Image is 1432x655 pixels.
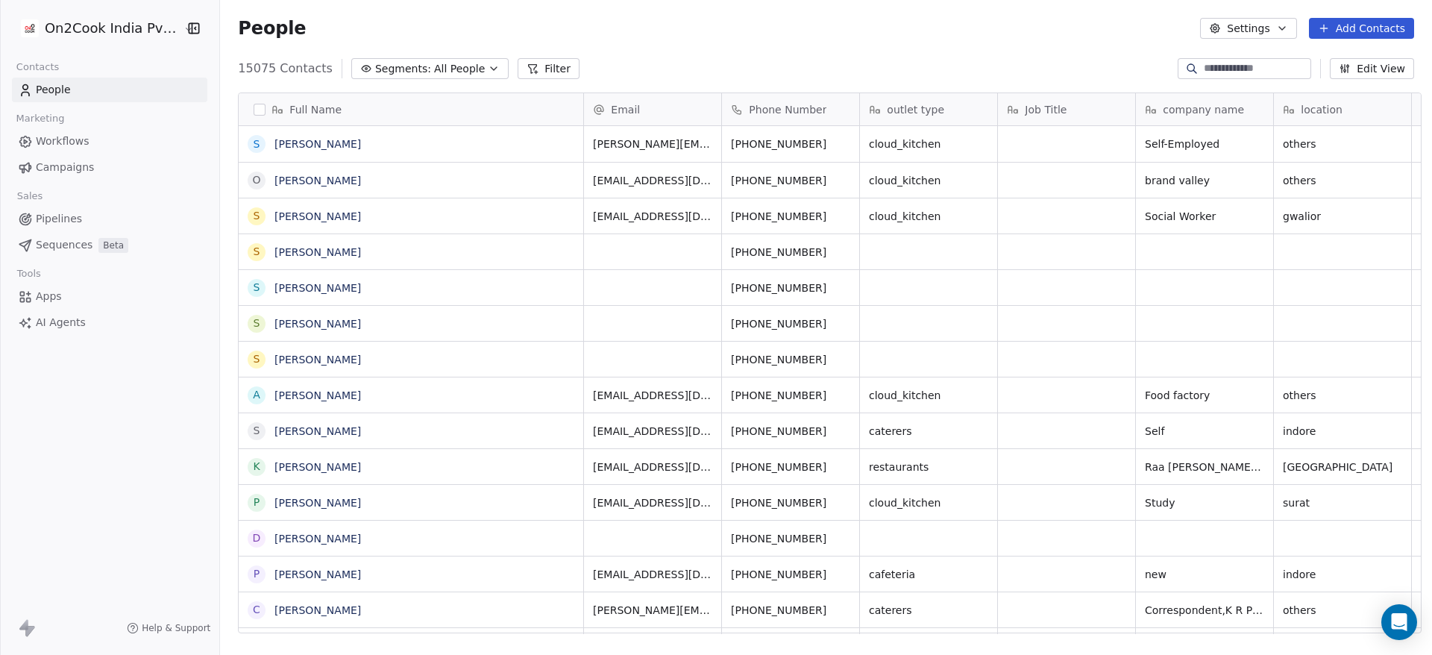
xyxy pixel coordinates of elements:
span: [EMAIL_ADDRESS][DOMAIN_NAME] [593,567,712,582]
span: Beta [98,238,128,253]
div: Open Intercom Messenger [1381,604,1417,640]
span: On2Cook India Pvt. Ltd. [45,19,180,38]
span: cloud_kitchen [869,137,988,151]
span: Segments: [375,61,431,77]
a: Apps [12,284,207,309]
a: SequencesBeta [12,233,207,257]
a: [PERSON_NAME] [274,568,361,580]
div: p [254,566,260,582]
a: [PERSON_NAME] [274,497,361,509]
span: cloud_kitchen [869,173,988,188]
span: [PHONE_NUMBER] [731,603,850,618]
span: new [1145,567,1264,582]
a: Pipelines [12,207,207,231]
a: AI Agents [12,310,207,335]
button: Edit View [1330,58,1414,79]
span: surat [1283,495,1402,510]
span: Campaigns [36,160,94,175]
span: [PHONE_NUMBER] [731,245,850,260]
button: On2Cook India Pvt. Ltd. [18,16,174,41]
span: [EMAIL_ADDRESS][DOMAIN_NAME] [593,495,712,510]
div: S [254,351,260,367]
span: [EMAIL_ADDRESS][DOMAIN_NAME] [593,209,712,224]
span: [PHONE_NUMBER] [731,281,850,295]
span: [PHONE_NUMBER] [731,137,850,151]
span: outlet type [887,102,944,117]
span: Job Title [1025,102,1067,117]
span: brand valley [1145,173,1264,188]
span: Sequences [36,237,92,253]
span: [PHONE_NUMBER] [731,460,850,474]
button: Add Contacts [1309,18,1414,39]
div: company name [1136,93,1273,125]
span: gwalior [1283,209,1402,224]
a: [PERSON_NAME] [274,175,361,187]
div: outlet type [860,93,997,125]
span: [PHONE_NUMBER] [731,388,850,403]
span: [EMAIL_ADDRESS][DOMAIN_NAME] [593,173,712,188]
span: [PHONE_NUMBER] [731,567,850,582]
span: Full Name [289,102,342,117]
span: [PERSON_NAME][EMAIL_ADDRESS][PERSON_NAME][DOMAIN_NAME] [593,137,712,151]
span: Workflows [36,134,89,149]
span: indore [1283,424,1402,439]
a: [PERSON_NAME] [274,354,361,366]
div: S [254,280,260,295]
div: Job Title [998,93,1135,125]
div: Full Name [239,93,583,125]
button: Filter [518,58,580,79]
span: AI Agents [36,315,86,330]
span: [PHONE_NUMBER] [731,495,850,510]
a: [PERSON_NAME] [274,246,361,258]
span: [EMAIL_ADDRESS][DOMAIN_NAME] [593,460,712,474]
button: Settings [1200,18,1296,39]
span: Social Worker [1145,209,1264,224]
span: cloud_kitchen [869,495,988,510]
div: Phone Number [722,93,859,125]
a: Help & Support [127,622,210,634]
span: Tools [10,263,47,285]
div: A [254,387,261,403]
span: others [1283,603,1402,618]
span: Contacts [10,56,66,78]
span: [PERSON_NAME][EMAIL_ADDRESS][DOMAIN_NAME] [593,603,712,618]
span: 15075 Contacts [238,60,333,78]
span: [EMAIL_ADDRESS][DOMAIN_NAME] [593,424,712,439]
span: [PHONE_NUMBER] [731,209,850,224]
a: People [12,78,207,102]
a: [PERSON_NAME] [274,282,361,294]
span: Self-Employed [1145,137,1264,151]
div: K [254,459,260,474]
span: location [1301,102,1342,117]
span: Correspondent,K R P & [PERSON_NAME]’S BOUTIQUE [1145,603,1264,618]
span: [PHONE_NUMBER] [731,352,850,367]
span: Sales [10,185,49,207]
div: location [1274,93,1411,125]
span: company name [1163,102,1244,117]
span: [EMAIL_ADDRESS][DOMAIN_NAME] [593,388,712,403]
span: Phone Number [749,102,826,117]
a: [PERSON_NAME] [274,604,361,616]
span: Raa [PERSON_NAME] hotel [1145,460,1264,474]
span: People [36,82,71,98]
span: [PHONE_NUMBER] [731,316,850,331]
div: s [254,208,260,224]
span: [PHONE_NUMBER] [731,424,850,439]
a: [PERSON_NAME] [274,461,361,473]
div: C [253,602,260,618]
a: [PERSON_NAME] [274,425,361,437]
span: All People [434,61,485,77]
div: grid [239,126,584,634]
span: [PHONE_NUMBER] [731,531,850,546]
span: Food factory [1145,388,1264,403]
span: Apps [36,289,62,304]
span: caterers [869,424,988,439]
div: D [253,530,261,546]
div: Email [584,93,721,125]
span: others [1283,388,1402,403]
a: Campaigns [12,155,207,180]
span: Pipelines [36,211,82,227]
span: Self [1145,424,1264,439]
span: Marketing [10,107,71,130]
span: caterers [869,603,988,618]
